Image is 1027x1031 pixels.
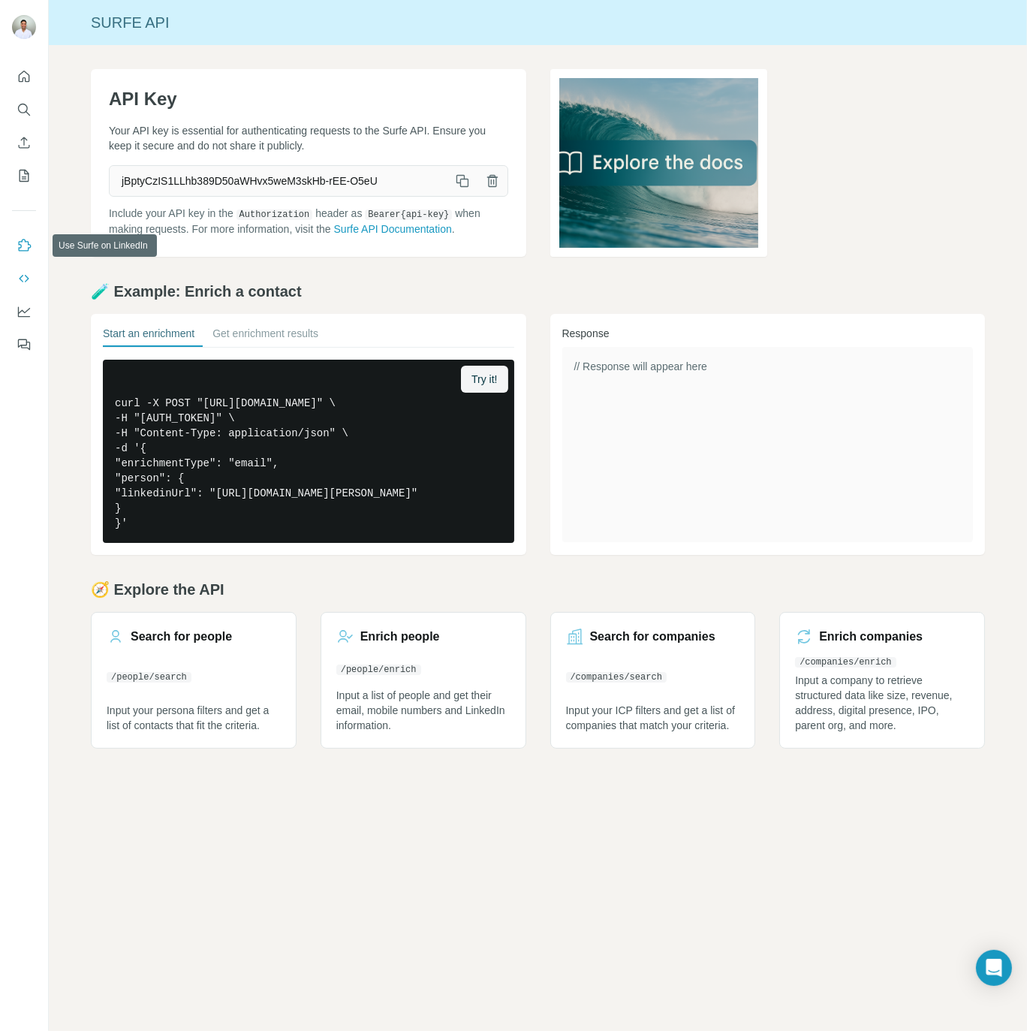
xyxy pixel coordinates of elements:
[566,703,740,733] p: Input your ICP filters and get a list of companies that match your criteria.
[109,87,508,111] h1: API Key
[212,326,318,347] button: Get enrichment results
[131,628,232,646] h3: Search for people
[365,210,452,220] code: Bearer {api-key}
[49,12,1027,33] div: Surfe API
[110,167,447,194] span: jBptyCzIS1LLhb389D50aWHvx5weM3skHb-rEE-O5eU
[471,372,497,387] span: Try it!
[590,628,715,646] h3: Search for companies
[334,223,452,235] a: Surfe API Documentation
[779,612,985,749] a: Enrich companies/companies/enrichInput a company to retrieve structured data like size, revenue, ...
[109,206,508,237] p: Include your API key in the header as when making requests. For more information, visit the .
[336,665,421,675] code: /people/enrich
[566,672,667,683] code: /companies/search
[336,688,510,733] p: Input a list of people and get their email, mobile numbers and LinkedIn information.
[107,672,191,683] code: /people/search
[91,579,985,600] h2: 🧭 Explore the API
[12,96,36,123] button: Search
[819,628,923,646] h3: Enrich companies
[461,366,507,393] button: Try it!
[574,360,707,372] span: // Response will appear here
[12,298,36,325] button: Dashboard
[562,326,974,341] h3: Response
[976,950,1012,986] div: Open Intercom Messenger
[12,129,36,156] button: Enrich CSV
[795,673,969,733] p: Input a company to retrieve structured data like size, revenue, address, digital presence, IPO, p...
[103,326,194,347] button: Start an enrichment
[236,210,313,220] code: Authorization
[91,612,297,749] a: Search for people/people/searchInput your persona filters and get a list of contacts that fit the...
[321,612,526,749] a: Enrich people/people/enrichInput a list of people and get their email, mobile numbers and LinkedI...
[12,15,36,39] img: Avatar
[91,281,985,302] h2: 🧪 Example: Enrich a contact
[12,162,36,189] button: My lists
[103,360,514,543] pre: curl -X POST "[URL][DOMAIN_NAME]" \ -H "[AUTH_TOKEN]" \ -H "Content-Type: application/json" \ -d ...
[795,657,896,668] code: /companies/enrich
[12,331,36,358] button: Feedback
[360,628,440,646] h3: Enrich people
[12,232,36,259] button: Use Surfe on LinkedIn
[12,265,36,292] button: Use Surfe API
[550,612,756,749] a: Search for companies/companies/searchInput your ICP filters and get a list of companies that matc...
[107,703,281,733] p: Input your persona filters and get a list of contacts that fit the criteria.
[109,123,508,153] p: Your API key is essential for authenticating requests to the Surfe API. Ensure you keep it secure...
[12,63,36,90] button: Quick start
